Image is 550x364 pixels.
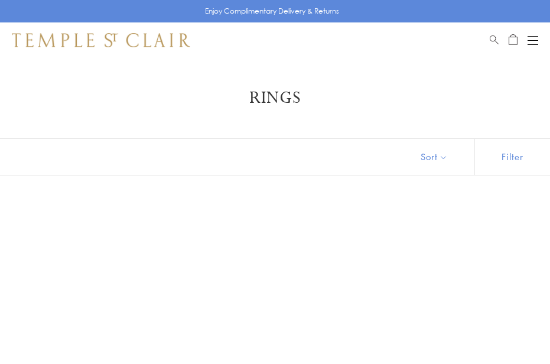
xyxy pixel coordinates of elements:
[12,33,190,47] img: Temple St. Clair
[474,139,550,175] button: Show filters
[205,5,339,17] p: Enjoy Complimentary Delivery & Returns
[30,87,520,109] h1: Rings
[509,33,518,47] a: Open Shopping Bag
[528,33,538,47] button: Open navigation
[394,139,474,175] button: Show sort by
[490,33,499,47] a: Search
